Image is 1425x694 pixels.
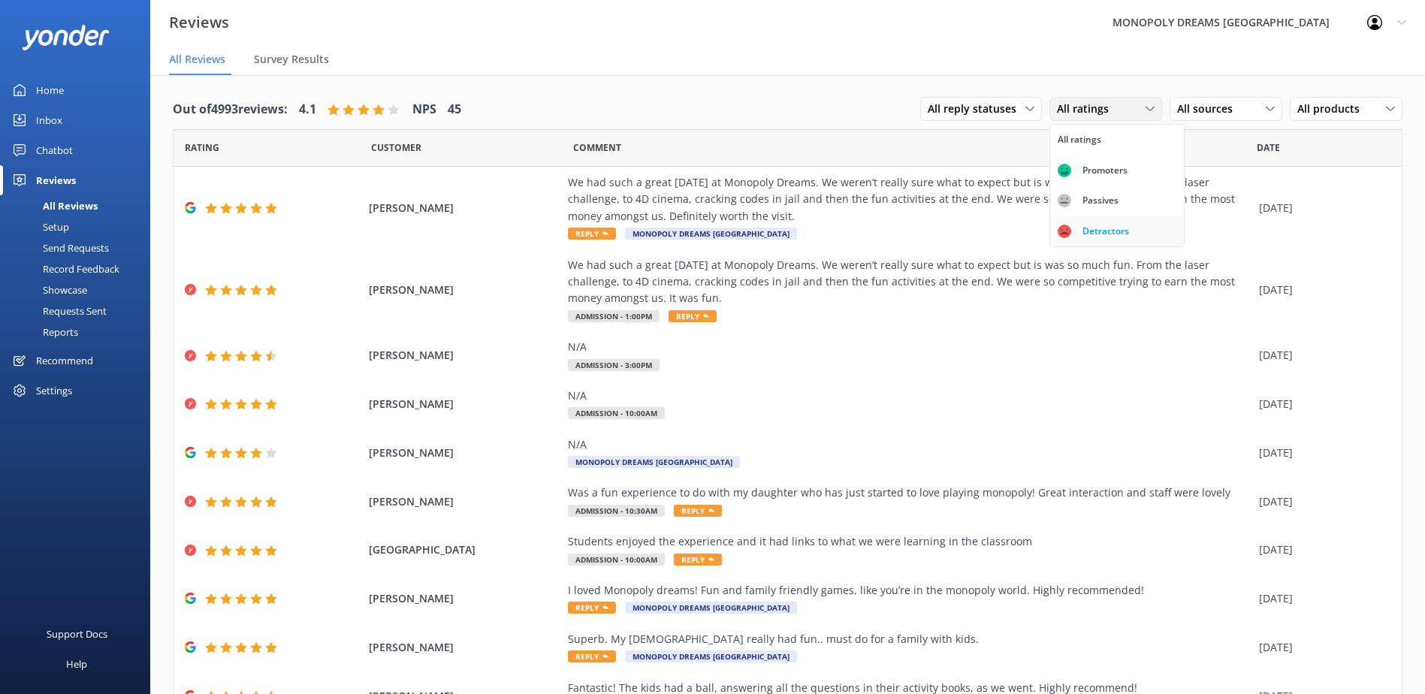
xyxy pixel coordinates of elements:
span: [PERSON_NAME] [369,396,560,412]
span: Reply [568,228,616,240]
div: Settings [36,376,72,406]
div: Record Feedback [9,258,119,279]
span: [PERSON_NAME] [369,200,560,216]
div: N/A [568,388,1251,404]
div: Send Requests [9,237,109,258]
span: All sources [1177,101,1242,117]
img: yonder-white-logo.png [23,25,109,50]
div: I loved Monopoly dreams! Fun and family friendly games, like you’re in the monopoly world. Highly... [568,582,1251,599]
span: [PERSON_NAME] [369,639,560,656]
span: All products [1297,101,1369,117]
div: Superb. My [DEMOGRAPHIC_DATA] really had fun.. must do for a family with kids. [568,631,1251,647]
div: [DATE] [1259,639,1383,656]
div: Promoters [1071,163,1139,178]
span: Admission - 10:30am [568,505,665,517]
div: Students enjoyed the experience and it had links to what we were learning in the classroom [568,533,1251,550]
div: Passives [1071,193,1130,208]
div: [DATE] [1259,396,1383,412]
span: All ratings [1057,101,1118,117]
span: [GEOGRAPHIC_DATA] [369,542,560,558]
span: Reply [674,554,722,566]
h4: NPS [412,100,436,119]
span: Date [1257,140,1280,155]
span: MONOPOLY DREAMS [GEOGRAPHIC_DATA] [625,650,797,662]
span: Reply [568,650,616,662]
a: All Reviews [9,195,150,216]
div: Showcase [9,279,87,300]
a: Showcase [9,279,150,300]
span: MONOPOLY DREAMS [GEOGRAPHIC_DATA] [625,228,797,240]
span: Reply [674,505,722,517]
span: Admission - 1:00pm [568,310,660,322]
span: [PERSON_NAME] [369,347,560,364]
div: [DATE] [1259,542,1383,558]
div: We had such a great [DATE] at Monopoly Dreams. We weren’t really sure what to expect but is was s... [568,174,1251,225]
div: We had such a great [DATE] at Monopoly Dreams. We weren’t really sure what to expect but is was s... [568,257,1251,307]
a: Record Feedback [9,258,150,279]
div: [DATE] [1259,493,1383,510]
span: All reply statuses [928,101,1025,117]
a: Reports [9,321,150,342]
div: N/A [568,436,1251,453]
span: Admission - 3:00pm [568,359,660,371]
div: [DATE] [1259,282,1383,298]
div: [DATE] [1259,200,1383,216]
div: [DATE] [1259,445,1383,461]
div: Reports [9,321,78,342]
div: Support Docs [47,619,107,649]
div: Chatbot [36,135,73,165]
div: [DATE] [1259,590,1383,607]
div: Recommend [36,345,93,376]
div: Reviews [36,165,76,195]
span: [PERSON_NAME] [369,590,560,607]
span: [PERSON_NAME] [369,282,560,298]
div: N/A [568,339,1251,355]
h3: Reviews [169,11,229,35]
span: [PERSON_NAME] [369,493,560,510]
a: Send Requests [9,237,150,258]
span: Admission - 10:00am [568,407,665,419]
div: Home [36,75,64,105]
span: Reply [568,602,616,614]
span: Admission - 10:00am [568,554,665,566]
h4: 45 [448,100,461,119]
a: Requests Sent [9,300,150,321]
span: MONOPOLY DREAMS [GEOGRAPHIC_DATA] [568,456,740,468]
span: Date [185,140,219,155]
div: Help [66,649,87,679]
div: Requests Sent [9,300,107,321]
div: Inbox [36,105,62,135]
span: Reply [669,310,717,322]
div: Was a fun experience to do with my daughter who has just started to love playing monopoly! Great ... [568,484,1251,501]
span: [PERSON_NAME] [369,445,560,461]
div: All Reviews [9,195,98,216]
a: Setup [9,216,150,237]
div: Detractors [1071,224,1140,239]
span: Survey Results [254,52,329,67]
h4: 4.1 [299,100,316,119]
div: All ratings [1058,132,1101,147]
h4: Out of 4993 reviews: [173,100,288,119]
div: Setup [9,216,69,237]
span: Question [573,140,621,155]
div: [DATE] [1259,347,1383,364]
span: Date [371,140,421,155]
span: All Reviews [169,52,225,67]
span: MONOPOLY DREAMS [GEOGRAPHIC_DATA] [625,602,797,614]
